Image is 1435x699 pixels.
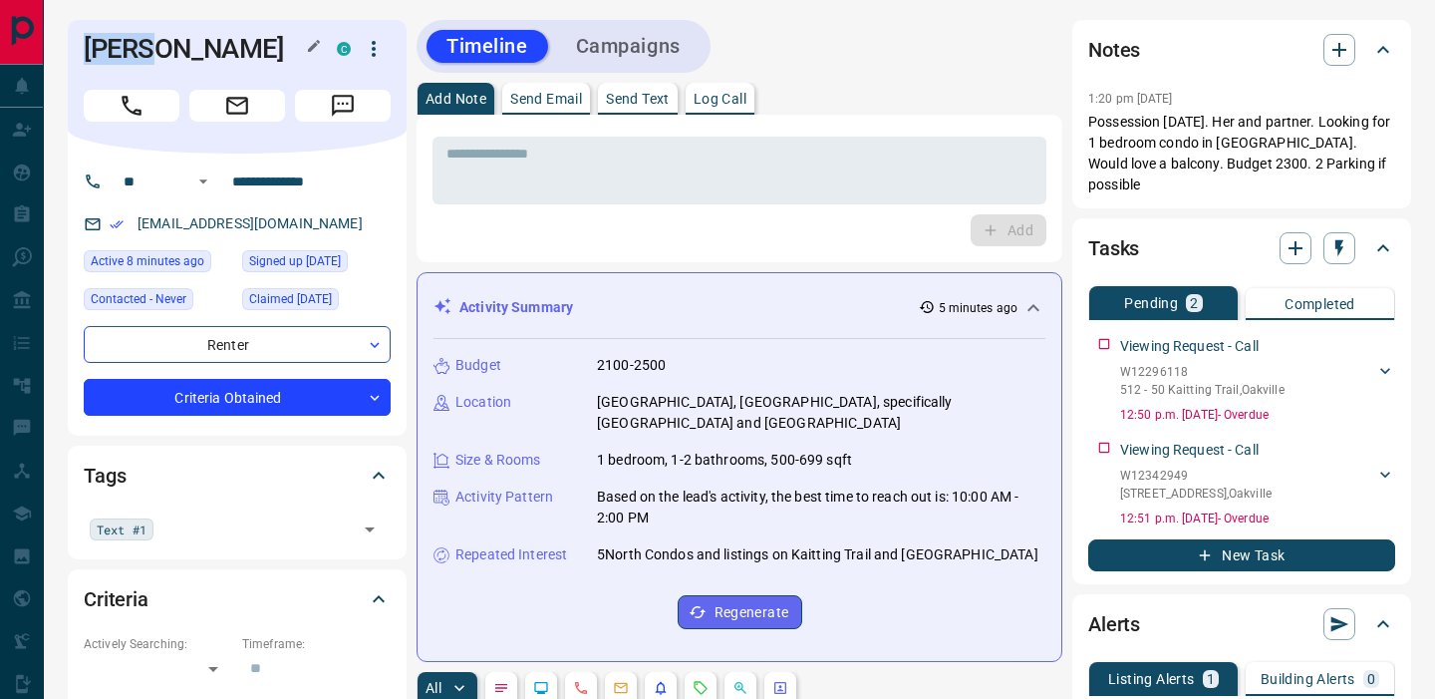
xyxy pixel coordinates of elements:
[1120,440,1259,461] p: Viewing Request - Call
[1088,34,1140,66] h2: Notes
[433,289,1045,326] div: Activity Summary5 minutes ago
[84,379,391,416] div: Criteria Obtained
[84,460,126,492] h2: Tags
[459,297,573,318] p: Activity Summary
[693,680,709,696] svg: Requests
[249,251,341,271] span: Signed up [DATE]
[1120,463,1395,507] div: W12342949[STREET_ADDRESS],Oakville
[493,680,509,696] svg: Notes
[455,392,511,413] p: Location
[678,595,802,629] button: Regenerate
[1088,232,1139,264] h2: Tasks
[295,90,391,122] span: Message
[1120,381,1285,399] p: 512 - 50 Kaitting Trail , Oakville
[426,92,486,106] p: Add Note
[91,251,204,271] span: Active 8 minutes ago
[189,90,285,122] span: Email
[694,92,746,106] p: Log Call
[1120,467,1272,485] p: W12342949
[242,288,391,316] div: Mon Dec 11 2023
[455,355,501,376] p: Budget
[455,487,553,508] p: Activity Pattern
[84,575,391,623] div: Criteria
[653,680,669,696] svg: Listing Alerts
[1088,26,1395,74] div: Notes
[597,392,1045,434] p: [GEOGRAPHIC_DATA], [GEOGRAPHIC_DATA], specifically [GEOGRAPHIC_DATA] and [GEOGRAPHIC_DATA]
[427,30,548,63] button: Timeline
[1088,608,1140,640] h2: Alerts
[1120,510,1395,527] p: 12:51 p.m. [DATE] - Overdue
[533,680,549,696] svg: Lead Browsing Activity
[242,250,391,278] div: Sun Dec 10 2023
[939,299,1017,317] p: 5 minutes ago
[1088,112,1395,195] p: Possession [DATE]. Her and partner. Looking for 1 bedroom condo in [GEOGRAPHIC_DATA]. Would love ...
[84,250,232,278] div: Mon Aug 18 2025
[337,42,351,56] div: condos.ca
[732,680,748,696] svg: Opportunities
[91,289,186,309] span: Contacted - Never
[242,635,391,653] p: Timeframe:
[1120,336,1259,357] p: Viewing Request - Call
[613,680,629,696] svg: Emails
[426,681,441,695] p: All
[249,289,332,309] span: Claimed [DATE]
[510,92,582,106] p: Send Email
[1120,363,1285,381] p: W12296118
[84,635,232,653] p: Actively Searching:
[1120,359,1395,403] div: W12296118512 - 50 Kaitting Trail,Oakville
[84,90,179,122] span: Call
[1120,406,1395,424] p: 12:50 p.m. [DATE] - Overdue
[356,516,384,543] button: Open
[455,544,567,565] p: Repeated Interest
[84,33,307,65] h1: [PERSON_NAME]
[84,583,148,615] h2: Criteria
[455,450,541,471] p: Size & Rooms
[1207,672,1215,686] p: 1
[84,326,391,363] div: Renter
[1088,539,1395,571] button: New Task
[138,215,363,231] a: [EMAIL_ADDRESS][DOMAIN_NAME]
[1124,296,1178,310] p: Pending
[573,680,589,696] svg: Calls
[1088,92,1173,106] p: 1:20 pm [DATE]
[597,355,666,376] p: 2100-2500
[597,450,852,471] p: 1 bedroom, 1-2 bathrooms, 500-699 sqft
[597,487,1045,528] p: Based on the lead's activity, the best time to reach out is: 10:00 AM - 2:00 PM
[97,520,146,539] span: Text #1
[772,680,788,696] svg: Agent Actions
[1367,672,1375,686] p: 0
[191,170,215,193] button: Open
[110,217,124,231] svg: Email Verified
[1120,485,1272,503] p: [STREET_ADDRESS] , Oakville
[1088,224,1395,272] div: Tasks
[1261,672,1355,686] p: Building Alerts
[84,452,391,500] div: Tags
[606,92,670,106] p: Send Text
[556,30,701,63] button: Campaigns
[1088,600,1395,648] div: Alerts
[1285,297,1355,311] p: Completed
[1108,672,1195,686] p: Listing Alerts
[1190,296,1198,310] p: 2
[597,544,1038,565] p: 5North Condos and listings on Kaitting Trail and [GEOGRAPHIC_DATA]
